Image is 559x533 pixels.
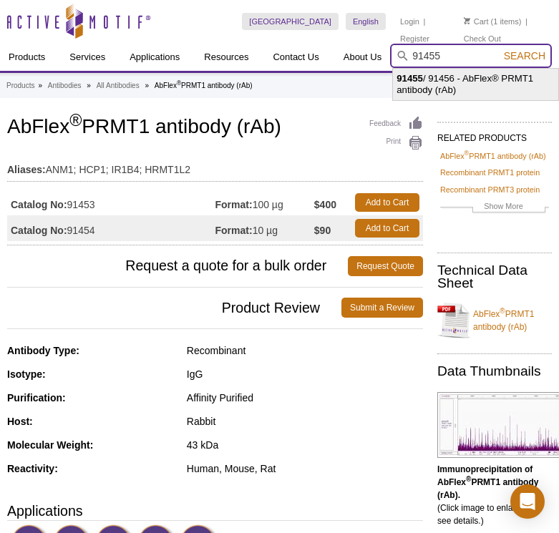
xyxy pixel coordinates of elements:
strong: $90 [314,224,331,237]
div: 43 kDa [187,439,423,451]
div: Human, Mouse, Rat [187,462,423,475]
strong: Host: [7,416,33,427]
strong: Antibody Type: [7,345,79,356]
li: (1 items) [464,13,522,30]
a: Applications [121,44,188,71]
strong: Isotype: [7,368,46,380]
td: 91453 [7,190,215,215]
button: Search [500,49,550,62]
a: AbFlex®PRMT1 antibody (rAb) [437,299,552,342]
sup: ® [465,150,470,157]
strong: Format: [215,224,253,237]
div: Open Intercom Messenger [510,484,545,519]
a: Submit a Review [341,298,423,318]
a: Show More [440,200,549,216]
td: 100 µg [215,190,314,215]
li: | [525,13,528,30]
a: Feedback [369,116,423,132]
input: Keyword, Cat. No. [390,44,552,68]
a: Login [400,16,419,26]
a: Recombinant PRMT1 protein [440,166,540,179]
span: Product Review [7,298,341,318]
p: (Click image to enlarge and see details.) [437,463,552,527]
li: » [38,82,42,89]
td: 91454 [7,215,215,241]
sup: ® [177,79,181,87]
div: IgG [187,368,423,381]
a: [GEOGRAPHIC_DATA] [242,13,339,30]
h3: Applications [7,500,423,522]
a: Register [400,34,429,44]
a: Check Out [464,34,501,44]
a: Add to Cart [355,219,419,238]
a: Add to Cart [355,193,419,212]
a: Print [369,135,423,151]
a: Products [6,79,34,92]
td: ANM1; HCP1; IR1B4; HRMT1L2 [7,155,423,177]
strong: 91455 [397,73,423,84]
strong: $400 [314,198,336,211]
li: » [145,82,149,89]
span: Search [504,50,545,62]
a: Cart [464,16,489,26]
a: Resources [195,44,257,71]
a: Antibodies [48,79,82,92]
sup: ® [500,307,505,315]
li: | [423,13,425,30]
img: Your Cart [464,17,470,24]
span: Request a quote for a bulk order [7,256,348,276]
sup: ® [69,111,82,129]
div: Rabbit [187,415,423,428]
td: 10 µg [215,215,314,241]
a: All Antibodies [97,79,140,92]
h2: Technical Data Sheet [437,264,552,290]
div: Affinity Purified [187,391,423,404]
a: English [346,13,386,30]
strong: Catalog No: [11,224,67,237]
h1: AbFlex PRMT1 antibody (rAb) [7,116,423,140]
strong: Purification: [7,392,66,404]
a: About Us [335,44,390,71]
sup: ® [466,475,471,483]
strong: Aliases: [7,163,46,176]
a: AbFlex®PRMT1 antibody (rAb) [440,150,546,162]
a: Request Quote [348,256,423,276]
a: Services [61,44,114,71]
a: Recombinant PRMT3 protein [440,183,540,196]
li: / 91456 - AbFlex® PRMT1 antibody (rAb) [393,69,558,100]
strong: Catalog No: [11,198,67,211]
strong: Molecular Weight: [7,439,93,451]
li: » [87,82,91,89]
li: AbFlex PRMT1 antibody (rAb) [155,82,253,89]
strong: Reactivity: [7,463,58,474]
b: Immunoprecipitation of AbFlex PRMT1 antibody (rAb). [437,464,538,500]
h2: RELATED PRODUCTS [437,122,552,147]
a: Contact Us [264,44,327,71]
strong: Format: [215,198,253,211]
h2: Data Thumbnails [437,365,552,378]
div: Recombinant [187,344,423,357]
